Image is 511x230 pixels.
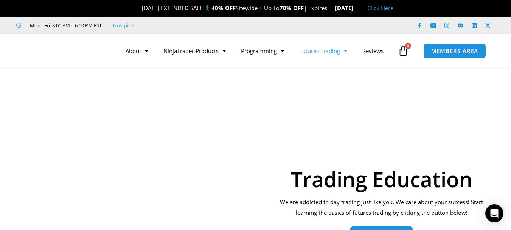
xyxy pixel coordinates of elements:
span: MEMBERS AREA [431,48,478,54]
a: NinjaTrader Products [156,42,233,59]
a: 0 [387,40,420,62]
img: 🏭 [354,5,359,11]
strong: 70% OFF [280,4,304,12]
img: LogoAI | Affordable Indicators – NinjaTrader [21,37,102,64]
span: [DATE] EXTENDED SALE 🏌️‍♂️ Sitewide + Up To | Expires [134,4,335,12]
a: Trustpilot [112,21,134,30]
a: About [118,42,156,59]
div: Open Intercom Messenger [485,204,503,222]
img: ⌛ [328,5,333,11]
span: Mon - Fri: 8:00 AM – 6:00 PM EST [28,21,102,30]
strong: [DATE] [335,4,360,12]
h1: Trading Education [275,169,488,189]
img: 🎉 [136,5,141,11]
a: Programming [233,42,292,59]
a: MEMBERS AREA [423,43,486,59]
a: Futures Trading [292,42,355,59]
strong: 40% OFF [211,4,236,12]
p: We are addicted to day trading just like you. We care about your success! Start learning the basi... [275,197,488,218]
a: Click Here [367,4,393,12]
a: Reviews [355,42,391,59]
span: 0 [405,43,411,49]
nav: Menu [118,42,396,59]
